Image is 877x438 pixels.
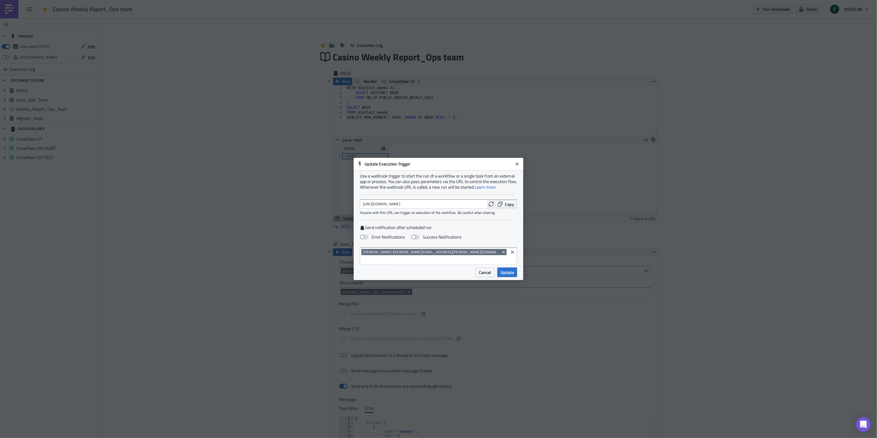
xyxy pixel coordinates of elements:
span: Update [500,269,514,276]
label: Send notification after scheduled run [360,225,517,231]
div: Use a webhook trigger to start the run of a workflow or a single task from an external app or pro... [360,173,517,190]
div: Open Intercom Messenger [856,417,871,432]
span: [PERSON_NAME] ([PERSON_NAME][EMAIL_ADDRESS][PERSON_NAME][DOMAIN_NAME]) [363,249,510,255]
label: Error Notifications [360,234,405,240]
button: Refresh token [488,200,495,208]
button: Copy [496,200,516,208]
button: Clear selected items [509,248,516,256]
h6: Update Execution Trigger [365,161,513,167]
a: Learn more [475,184,496,190]
button: Cancel [476,268,494,277]
label: Success Notifications [411,234,462,240]
div: Anyone with this URL can trigger an execution of the workflow. Be careful when sharing. [360,209,517,215]
button: Close [513,159,522,169]
span: Copy [505,201,514,207]
span: Cancel [479,269,491,276]
button: Remove Tag [501,249,507,255]
button: Update [497,268,517,277]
